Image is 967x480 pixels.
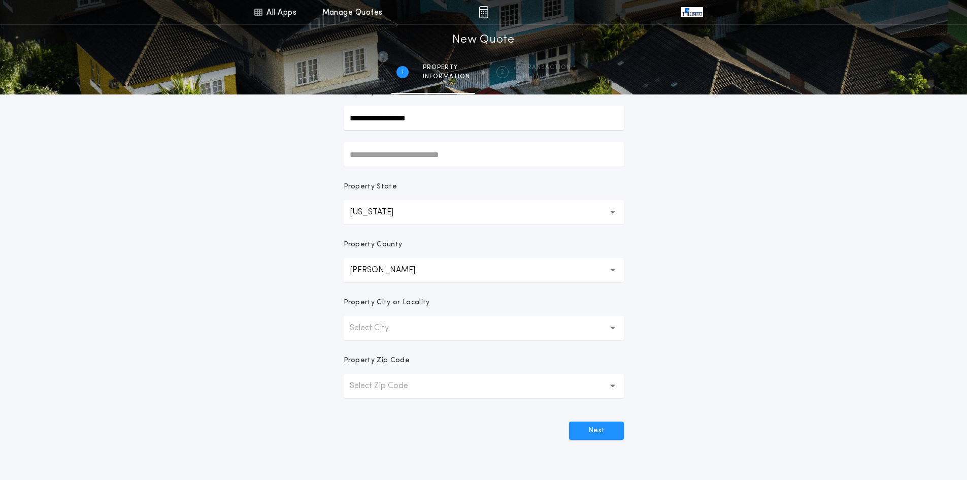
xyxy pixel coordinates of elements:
span: information [423,73,470,81]
p: Select City [350,322,405,334]
img: img [479,6,488,18]
p: Select Zip Code [350,380,424,392]
button: Next [569,422,624,440]
button: [PERSON_NAME] [344,258,624,282]
p: Property Zip Code [344,356,410,366]
p: Property City or Locality [344,298,430,308]
button: [US_STATE] [344,200,624,225]
img: vs-icon [681,7,703,17]
h1: New Quote [452,32,514,48]
h2: 2 [501,68,504,76]
p: Property County [344,240,403,250]
p: [PERSON_NAME] [350,264,431,276]
span: details [523,73,571,81]
h2: 1 [402,68,404,76]
p: Property State [344,182,397,192]
span: Property [423,63,470,72]
p: [US_STATE] [350,206,410,218]
span: Transaction [523,63,571,72]
button: Select City [344,316,624,340]
button: Select Zip Code [344,374,624,398]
